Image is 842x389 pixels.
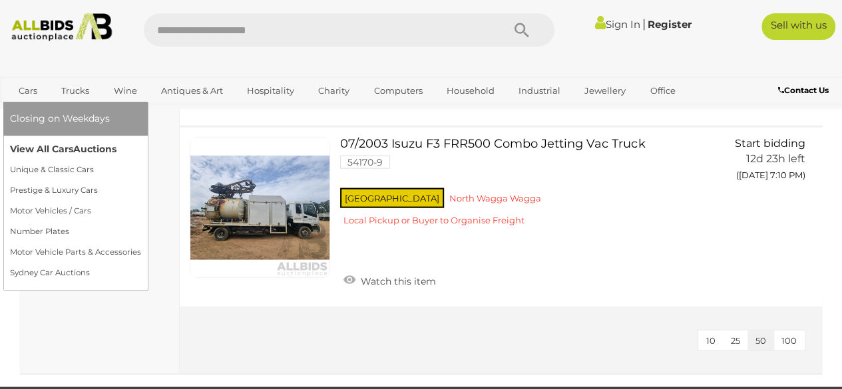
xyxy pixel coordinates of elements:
button: 10 [698,330,724,351]
a: Watch this item [340,270,439,290]
a: Household [438,80,503,102]
a: Antiques & Art [152,80,232,102]
a: Industrial [510,80,569,102]
button: 100 [773,330,805,351]
a: Start bidding 12d 23h left ([DATE] 7:10 PM) [725,138,809,188]
span: | [642,17,646,31]
a: Charity [310,80,358,102]
a: Hospitality [238,80,303,102]
a: Computers [365,80,431,102]
a: Office [641,80,684,102]
a: Wine [105,80,145,102]
button: Search [488,13,554,47]
span: Start bidding [735,137,805,150]
a: Trucks [53,80,98,102]
a: Sell with us [761,13,835,40]
img: Allbids.com.au [6,13,117,41]
span: 10 [706,335,716,346]
a: 07/2003 Isuzu F3 FRR500 Combo Jetting Vac Truck 54170-9 [GEOGRAPHIC_DATA] North Wagga Wagga Local... [350,138,705,237]
a: Register [648,18,692,31]
span: 50 [755,335,766,346]
a: Contact Us [778,83,832,98]
b: Contact Us [778,85,829,95]
a: Jewellery [576,80,634,102]
button: 50 [747,330,774,351]
span: Watch this item [357,275,436,287]
span: 25 [731,335,740,346]
span: 100 [781,335,797,346]
button: 25 [723,330,748,351]
a: Sign In [595,18,640,31]
a: Cars [10,80,46,102]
